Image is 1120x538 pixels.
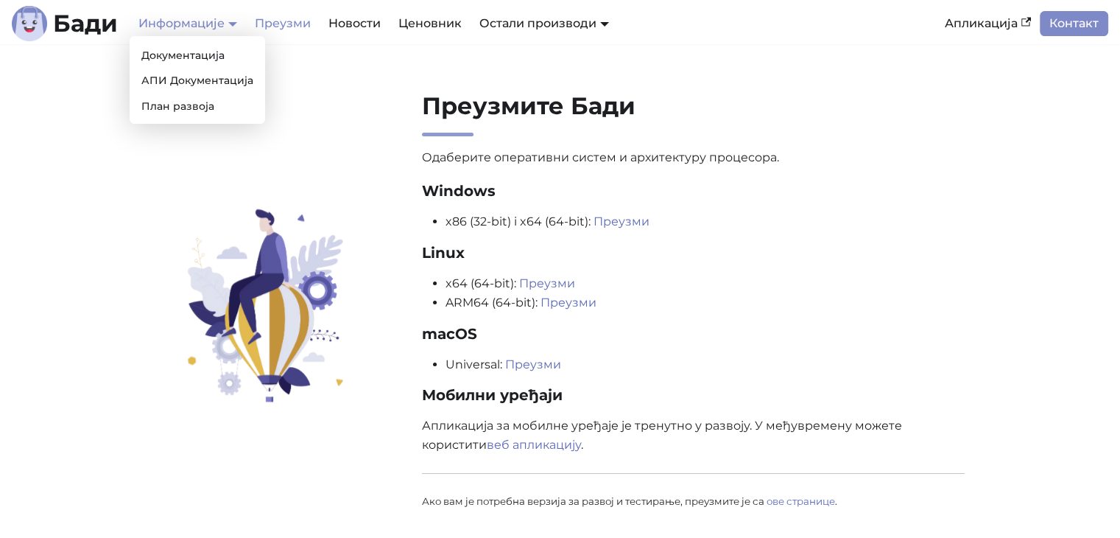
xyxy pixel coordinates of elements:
a: Остали производи [479,16,609,30]
a: Информације [138,16,237,30]
a: План развоја [135,95,259,118]
a: ове странице [767,495,835,507]
a: ЛогоБади [12,6,118,41]
a: Преузми [246,11,320,36]
img: Преузмите Бади [152,207,377,404]
a: Преузми [540,296,596,310]
a: Документација [135,44,259,67]
a: АПИ Документација [135,69,259,92]
li: x64 (64-bit): [445,274,965,293]
a: веб апликацију [487,438,581,452]
a: Новости [320,11,390,36]
p: Апликација за мобилне уређаје је тренутно у развоју. У међувремену можете користити . [422,416,965,455]
a: Преузми [505,357,561,371]
h3: Linux [422,244,965,262]
h2: Преузмите Бади [422,91,965,136]
h3: macOS [422,325,965,343]
a: Преузми [594,214,649,228]
a: Ценовник [390,11,471,36]
li: x86 (32-bit) i x64 (64-bit): [445,212,965,231]
h3: Windows [422,182,965,200]
a: Апликација [936,11,1040,36]
img: Лого [12,6,47,41]
a: Преузми [519,276,575,290]
small: Ако вам је потребна верзија за развој и тестирање, преузмите је са . [422,495,837,507]
b: Бади [53,12,118,35]
a: Контакт [1040,11,1108,36]
h3: Мобилни уређаји [422,386,965,405]
li: Universal: [445,355,965,374]
li: ARM64 (64-bit): [445,293,965,312]
p: Одаберите оперативни систем и архитектуру процесора. [422,148,965,167]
